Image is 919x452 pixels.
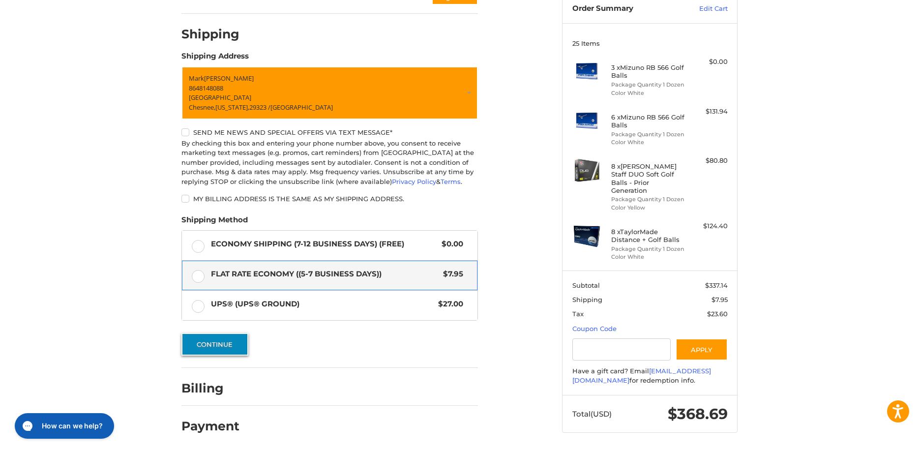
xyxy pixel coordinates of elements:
span: Chesnee, [189,103,215,112]
span: Total (USD) [572,409,612,419]
a: Enter or select a different address [181,66,478,120]
span: $27.00 [433,299,463,310]
div: Have a gift card? Email for redemption info. [572,366,728,386]
legend: Shipping Method [181,214,248,230]
button: Apply [676,338,728,361]
div: $80.80 [689,156,728,166]
h2: Shipping [181,27,239,42]
span: [GEOGRAPHIC_DATA] [270,103,333,112]
a: Privacy Policy [392,178,436,185]
h3: 25 Items [572,39,728,47]
h3: Order Summary [572,4,678,14]
span: $337.14 [705,281,728,289]
div: $124.40 [689,221,728,231]
h4: 8 x [PERSON_NAME] Staff DUO Soft Golf Balls - Prior Generation [611,162,686,194]
iframe: Gorgias live chat messenger [10,410,118,442]
span: UPS® (UPS® Ground) [211,299,434,310]
span: 29323 / [249,103,270,112]
h2: Billing [181,381,239,396]
span: Tax [572,310,584,318]
legend: Shipping Address [181,51,249,66]
span: $7.95 [438,269,463,280]
div: $0.00 [689,57,728,67]
a: Coupon Code [572,325,617,332]
h4: 8 x TaylorMade Distance + Golf Balls [611,228,686,244]
div: $131.94 [689,107,728,117]
label: Send me news and special offers via text message* [181,128,478,136]
li: Package Quantity 1 Dozen [611,81,686,89]
span: [US_STATE], [215,103,249,112]
li: Color White [611,138,686,147]
span: [PERSON_NAME] [204,74,254,83]
li: Package Quantity 1 Dozen [611,130,686,139]
h4: 6 x Mizuno RB 566 Golf Balls [611,113,686,129]
label: My billing address is the same as my shipping address. [181,195,478,203]
span: Flat Rate Economy ((5-7 Business Days)) [211,269,439,280]
li: Package Quantity 1 Dozen [611,245,686,253]
span: $23.60 [707,310,728,318]
div: By checking this box and entering your phone number above, you consent to receive marketing text ... [181,139,478,187]
a: Terms [441,178,461,185]
span: $0.00 [437,239,463,250]
button: Continue [181,333,248,356]
span: Subtotal [572,281,600,289]
li: Color White [611,89,686,97]
span: $368.69 [668,405,728,423]
span: Mark [189,74,204,83]
span: 8648148088 [189,84,223,92]
input: Gift Certificate or Coupon Code [572,338,671,361]
span: Shipping [572,296,602,303]
h2: Payment [181,419,239,434]
span: [GEOGRAPHIC_DATA] [189,93,251,102]
h4: 3 x Mizuno RB 566 Golf Balls [611,63,686,80]
li: Package Quantity 1 Dozen [611,195,686,204]
li: Color White [611,253,686,261]
span: Economy Shipping (7-12 Business Days) (Free) [211,239,437,250]
a: Edit Cart [678,4,728,14]
span: $7.95 [711,296,728,303]
li: Color Yellow [611,204,686,212]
